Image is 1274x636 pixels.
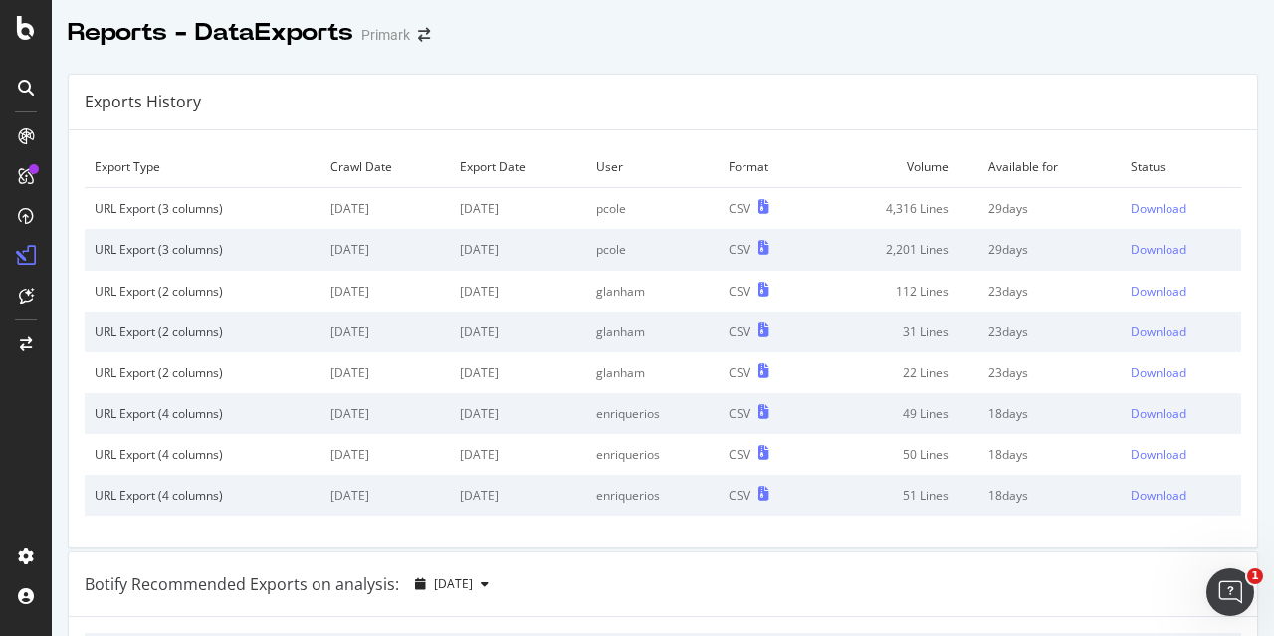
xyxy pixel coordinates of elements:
[407,568,497,600] button: [DATE]
[978,312,1121,352] td: 23 days
[1131,405,1231,422] a: Download
[1131,283,1231,300] a: Download
[729,405,750,422] div: CSV
[95,283,311,300] div: URL Export (2 columns)
[450,229,586,270] td: [DATE]
[586,312,720,352] td: glanham
[320,229,450,270] td: [DATE]
[586,434,720,475] td: enriquerios
[729,446,750,463] div: CSV
[320,475,450,516] td: [DATE]
[729,487,750,504] div: CSV
[95,200,311,217] div: URL Export (3 columns)
[434,575,473,592] span: 2025 Aug. 31st
[978,188,1121,230] td: 29 days
[95,364,311,381] div: URL Export (2 columns)
[450,188,586,230] td: [DATE]
[320,434,450,475] td: [DATE]
[586,188,720,230] td: pcole
[1131,446,1186,463] div: Download
[729,241,750,258] div: CSV
[95,446,311,463] div: URL Export (4 columns)
[320,271,450,312] td: [DATE]
[85,146,320,188] td: Export Type
[978,475,1121,516] td: 18 days
[85,573,399,596] div: Botify Recommended Exports on analysis:
[1131,323,1231,340] a: Download
[729,323,750,340] div: CSV
[1131,200,1186,217] div: Download
[1206,568,1254,616] iframe: Intercom live chat
[1131,200,1231,217] a: Download
[1131,446,1231,463] a: Download
[815,146,978,188] td: Volume
[586,352,720,393] td: glanham
[1131,283,1186,300] div: Download
[978,229,1121,270] td: 29 days
[586,229,720,270] td: pcole
[729,283,750,300] div: CSV
[450,146,586,188] td: Export Date
[719,146,815,188] td: Format
[320,146,450,188] td: Crawl Date
[815,434,978,475] td: 50 Lines
[320,312,450,352] td: [DATE]
[586,393,720,434] td: enriquerios
[95,323,311,340] div: URL Export (2 columns)
[68,16,353,50] div: Reports - DataExports
[1131,487,1186,504] div: Download
[978,271,1121,312] td: 23 days
[586,475,720,516] td: enriquerios
[1131,364,1186,381] div: Download
[320,393,450,434] td: [DATE]
[978,352,1121,393] td: 23 days
[1131,364,1231,381] a: Download
[815,188,978,230] td: 4,316 Lines
[450,393,586,434] td: [DATE]
[815,312,978,352] td: 31 Lines
[450,352,586,393] td: [DATE]
[815,352,978,393] td: 22 Lines
[1247,568,1263,584] span: 1
[815,229,978,270] td: 2,201 Lines
[361,25,410,45] div: Primark
[815,475,978,516] td: 51 Lines
[815,271,978,312] td: 112 Lines
[1131,487,1231,504] a: Download
[815,393,978,434] td: 49 Lines
[95,487,311,504] div: URL Export (4 columns)
[1121,146,1241,188] td: Status
[586,271,720,312] td: glanham
[586,146,720,188] td: User
[450,271,586,312] td: [DATE]
[729,200,750,217] div: CSV
[450,434,586,475] td: [DATE]
[1131,241,1186,258] div: Download
[978,393,1121,434] td: 18 days
[418,28,430,42] div: arrow-right-arrow-left
[95,241,311,258] div: URL Export (3 columns)
[95,405,311,422] div: URL Export (4 columns)
[85,91,201,113] div: Exports History
[450,312,586,352] td: [DATE]
[320,188,450,230] td: [DATE]
[1131,405,1186,422] div: Download
[978,434,1121,475] td: 18 days
[1131,241,1231,258] a: Download
[729,364,750,381] div: CSV
[1131,323,1186,340] div: Download
[978,146,1121,188] td: Available for
[320,352,450,393] td: [DATE]
[450,475,586,516] td: [DATE]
